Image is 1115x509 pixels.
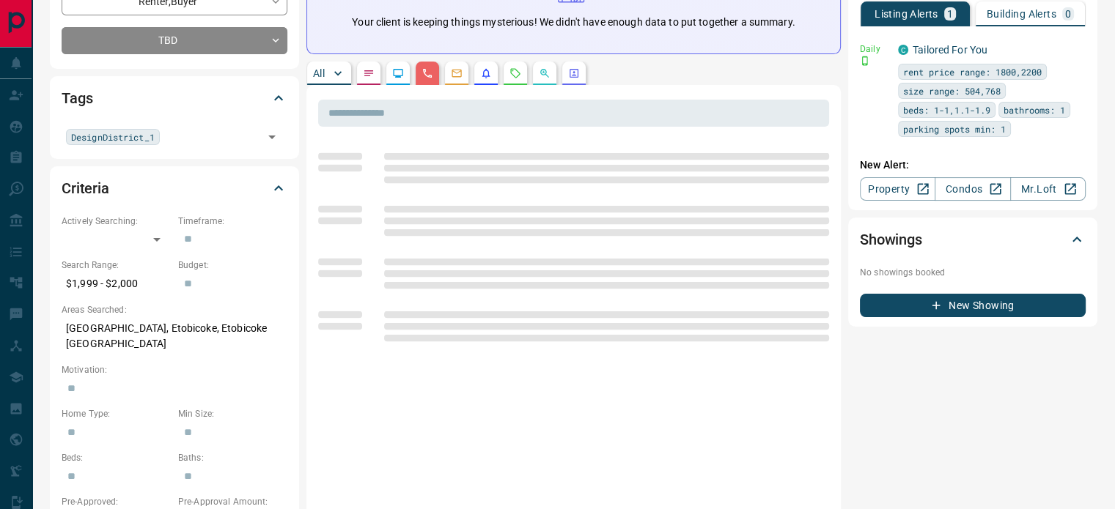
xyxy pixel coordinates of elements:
[875,9,938,19] p: Listing Alerts
[178,495,287,508] p: Pre-Approval Amount:
[860,228,922,251] h2: Showings
[422,67,433,79] svg: Calls
[62,272,171,296] p: $1,999 - $2,000
[313,68,325,78] p: All
[62,316,287,356] p: [GEOGRAPHIC_DATA], Etobicoke, Etobicoke [GEOGRAPHIC_DATA]
[1065,9,1071,19] p: 0
[62,407,171,420] p: Home Type:
[363,67,375,79] svg: Notes
[62,363,287,376] p: Motivation:
[178,215,287,228] p: Timeframe:
[62,177,109,200] h2: Criteria
[987,9,1056,19] p: Building Alerts
[62,215,171,228] p: Actively Searching:
[62,303,287,316] p: Areas Searched:
[62,259,171,272] p: Search Range:
[1004,103,1065,117] span: bathrooms: 1
[903,103,990,117] span: beds: 1-1,1.1-1.9
[480,67,492,79] svg: Listing Alerts
[178,451,287,464] p: Baths:
[935,177,1010,201] a: Condos
[860,294,1086,317] button: New Showing
[860,222,1086,257] div: Showings
[903,122,1006,136] span: parking spots min: 1
[913,44,987,56] a: Tailored For You
[62,495,171,508] p: Pre-Approved:
[178,407,287,420] p: Min Size:
[62,27,287,54] div: TBD
[860,157,1086,173] p: New Alert:
[860,42,889,56] p: Daily
[509,67,521,79] svg: Requests
[451,67,463,79] svg: Emails
[568,67,580,79] svg: Agent Actions
[947,9,953,19] p: 1
[62,81,287,116] div: Tags
[71,130,155,144] span: DesignDistrict_1
[178,259,287,272] p: Budget:
[860,56,870,66] svg: Push Notification Only
[392,67,404,79] svg: Lead Browsing Activity
[898,45,908,55] div: condos.ca
[62,451,171,464] p: Beds:
[903,64,1042,79] span: rent price range: 1800,2200
[903,83,1001,98] span: size range: 504,768
[1010,177,1086,201] a: Mr.Loft
[539,67,551,79] svg: Opportunities
[860,177,935,201] a: Property
[860,266,1086,279] p: No showings booked
[262,127,282,147] button: Open
[62,86,92,110] h2: Tags
[62,171,287,206] div: Criteria
[352,15,795,30] p: Your client is keeping things mysterious! We didn't have enough data to put together a summary.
